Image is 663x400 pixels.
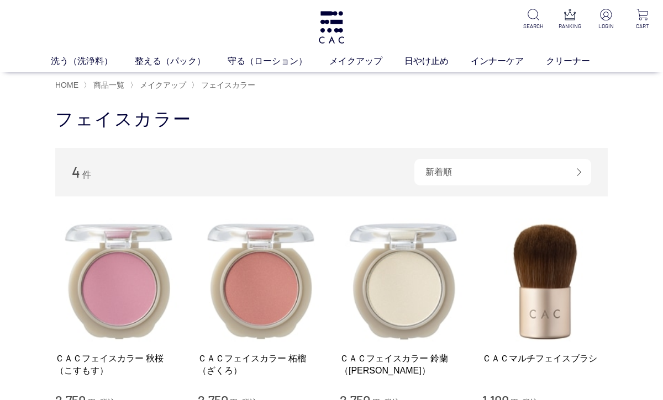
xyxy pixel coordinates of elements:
[340,353,466,376] a: ＣＡＣフェイスカラー 鈴蘭（[PERSON_NAME]）
[55,353,181,376] a: ＣＡＣフェイスカラー 秋桜（こすもす）
[329,55,404,68] a: メイクアップ
[91,81,124,89] a: 商品一覧
[191,80,258,90] li: 〉
[414,159,591,185] div: 新着順
[199,81,255,89] a: フェイスカラー
[558,22,581,30] p: RANKING
[130,80,189,90] li: 〉
[317,11,346,44] img: logo
[594,9,618,30] a: LOGIN
[83,80,127,90] li: 〉
[471,55,546,68] a: インナーケア
[558,9,581,30] a: RANKING
[522,9,545,30] a: SEARCH
[93,81,124,89] span: 商品一覧
[51,55,135,68] a: 洗う（洗浄料）
[201,81,255,89] span: フェイスカラー
[482,218,608,344] img: ＣＡＣマルチフェイスブラシ
[631,22,654,30] p: CART
[482,353,608,364] a: ＣＡＣマルチフェイスブラシ
[404,55,471,68] a: 日やけ止め
[228,55,329,68] a: 守る（ローション）
[55,81,78,89] a: HOME
[55,218,181,344] img: ＣＡＣフェイスカラー 秋桜（こすもす）
[594,22,618,30] p: LOGIN
[631,9,654,30] a: CART
[198,218,324,344] img: ＣＡＣフェイスカラー 柘榴（ざくろ）
[340,218,466,344] img: ＣＡＣフェイスカラー 鈴蘭（すずらん）
[140,81,186,89] span: メイクアップ
[198,353,324,376] a: ＣＡＣフェイスカラー 柘榴（ざくろ）
[82,170,91,179] span: 件
[135,55,228,68] a: 整える（パック）
[546,55,612,68] a: クリーナー
[138,81,186,89] a: メイクアップ
[55,108,608,131] h1: フェイスカラー
[522,22,545,30] p: SEARCH
[72,163,80,180] span: 4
